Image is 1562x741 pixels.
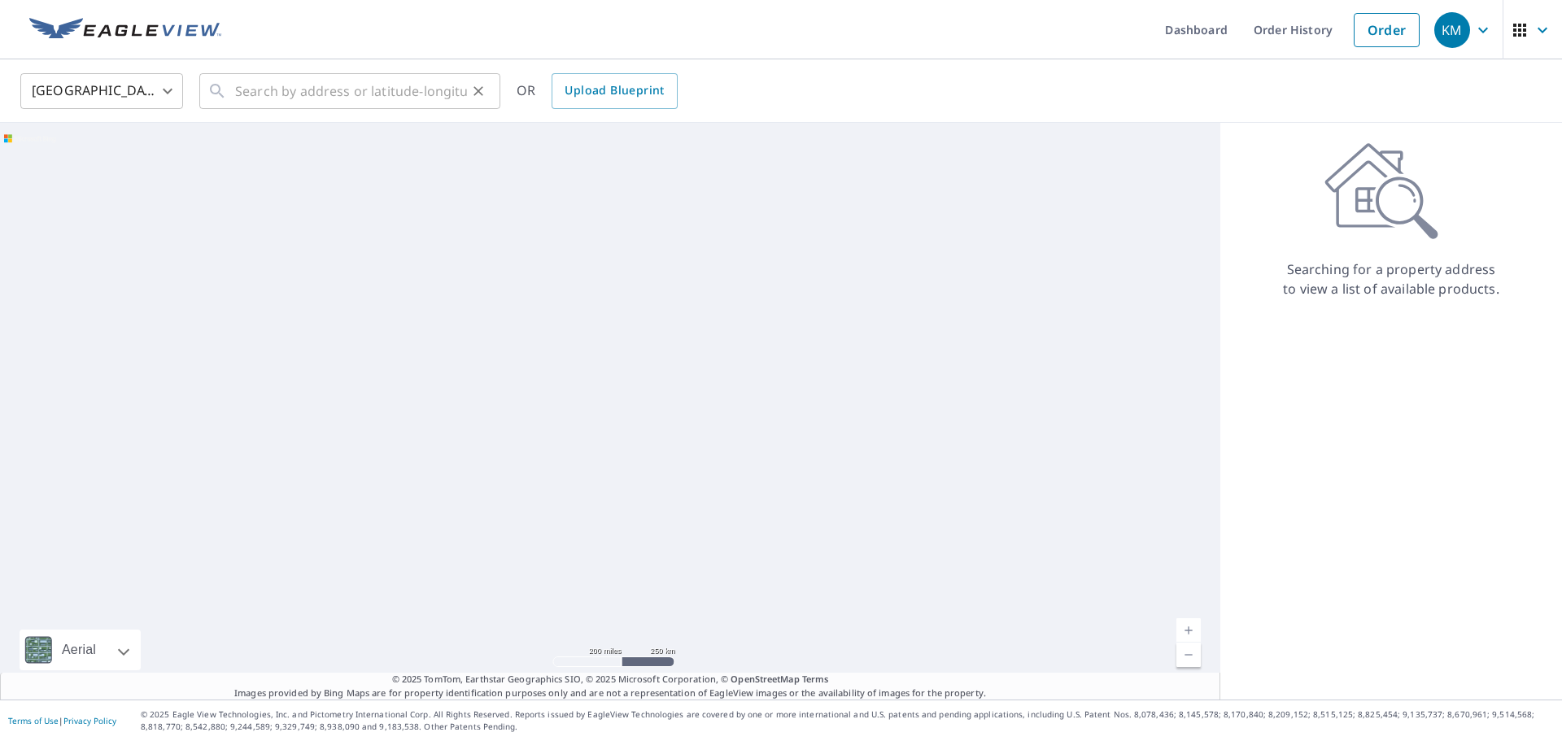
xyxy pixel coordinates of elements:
[467,80,490,102] button: Clear
[8,715,59,726] a: Terms of Use
[565,81,664,101] span: Upload Blueprint
[29,18,221,42] img: EV Logo
[235,68,467,114] input: Search by address or latitude-longitude
[392,673,829,687] span: © 2025 TomTom, Earthstar Geographics SIO, © 2025 Microsoft Corporation, ©
[57,630,101,670] div: Aerial
[1354,13,1420,47] a: Order
[552,73,677,109] a: Upload Blueprint
[802,673,829,685] a: Terms
[8,716,116,726] p: |
[731,673,799,685] a: OpenStreetMap
[20,630,141,670] div: Aerial
[141,708,1554,733] p: © 2025 Eagle View Technologies, Inc. and Pictometry International Corp. All Rights Reserved. Repo...
[1176,643,1201,667] a: Current Level 5, Zoom Out
[20,68,183,114] div: [GEOGRAPHIC_DATA]
[517,73,678,109] div: OR
[1176,618,1201,643] a: Current Level 5, Zoom In
[1282,259,1500,299] p: Searching for a property address to view a list of available products.
[63,715,116,726] a: Privacy Policy
[1434,12,1470,48] div: KM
